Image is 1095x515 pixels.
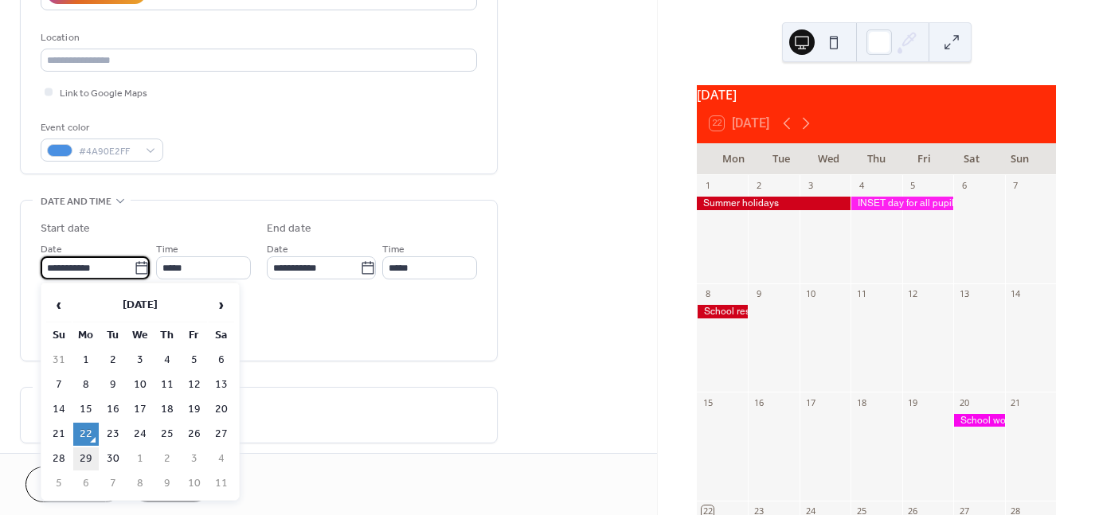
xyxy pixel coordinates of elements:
[182,423,207,446] td: 26
[804,288,816,300] div: 10
[25,466,123,502] button: Cancel
[47,289,71,321] span: ‹
[41,193,111,210] span: Date and time
[156,241,178,258] span: Time
[73,398,99,421] td: 15
[267,241,288,258] span: Date
[267,220,311,237] div: End date
[79,143,138,160] span: #4A90E2FF
[855,396,867,408] div: 18
[46,349,72,372] td: 31
[209,324,234,347] th: Sa
[900,143,948,175] div: Fri
[154,398,180,421] td: 18
[182,324,207,347] th: Fr
[41,241,62,258] span: Date
[182,398,207,421] td: 19
[953,414,1004,427] div: School work party
[855,288,867,300] div: 11
[805,143,853,175] div: Wed
[100,373,126,396] td: 9
[209,349,234,372] td: 6
[41,29,474,46] div: Location
[697,305,748,318] div: School restarts for all pupils
[182,472,207,495] td: 10
[73,472,99,495] td: 6
[73,288,207,322] th: [DATE]
[60,85,147,102] span: Link to Google Maps
[853,143,901,175] div: Thu
[804,396,816,408] div: 17
[702,288,714,300] div: 8
[1010,288,1022,300] div: 14
[46,398,72,421] td: 14
[154,349,180,372] td: 4
[46,373,72,396] td: 7
[209,447,234,470] td: 4
[127,423,153,446] td: 24
[41,220,90,237] div: Start date
[154,373,180,396] td: 11
[1010,396,1022,408] div: 21
[154,447,180,470] td: 2
[753,396,765,408] div: 16
[995,143,1043,175] div: Sun
[855,180,867,192] div: 4
[948,143,995,175] div: Sat
[382,241,405,258] span: Time
[100,447,126,470] td: 30
[702,396,714,408] div: 15
[127,472,153,495] td: 8
[73,373,99,396] td: 8
[958,396,970,408] div: 20
[127,349,153,372] td: 3
[73,324,99,347] th: Mo
[182,349,207,372] td: 5
[127,398,153,421] td: 17
[209,398,234,421] td: 20
[710,143,757,175] div: Mon
[100,349,126,372] td: 2
[907,396,919,408] div: 19
[209,472,234,495] td: 11
[907,180,919,192] div: 5
[958,180,970,192] div: 6
[73,447,99,470] td: 29
[100,472,126,495] td: 7
[73,423,99,446] td: 22
[804,180,816,192] div: 3
[127,447,153,470] td: 1
[46,472,72,495] td: 5
[41,119,160,136] div: Event color
[753,288,765,300] div: 9
[127,373,153,396] td: 10
[851,197,953,210] div: INSET day for all pupils
[100,423,126,446] td: 23
[1010,180,1022,192] div: 7
[907,288,919,300] div: 12
[209,289,233,321] span: ›
[127,324,153,347] th: We
[100,324,126,347] th: Tu
[757,143,805,175] div: Tue
[46,447,72,470] td: 28
[697,197,851,210] div: Summer holidays
[209,373,234,396] td: 13
[182,447,207,470] td: 3
[46,324,72,347] th: Su
[100,398,126,421] td: 16
[154,423,180,446] td: 25
[209,423,234,446] td: 27
[46,423,72,446] td: 21
[697,85,1056,104] div: [DATE]
[154,472,180,495] td: 9
[154,324,180,347] th: Th
[182,373,207,396] td: 12
[702,180,714,192] div: 1
[73,349,99,372] td: 1
[753,180,765,192] div: 2
[958,288,970,300] div: 13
